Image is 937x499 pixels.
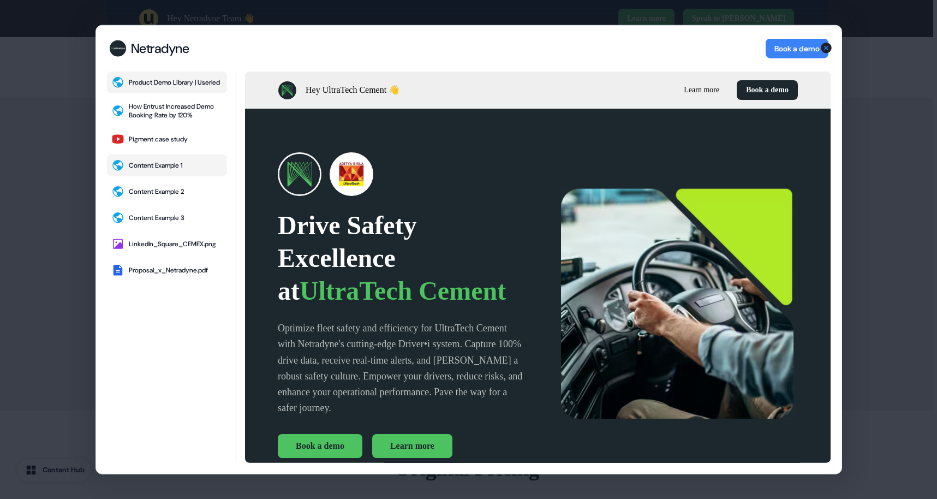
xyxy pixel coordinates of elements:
div: Content Example 2 [129,187,184,196]
a: Learn more [127,363,207,387]
p: Optimize fleet safety and efficiency for UltraTech Cement with Netradyne's cutting-edge Driver•i ... [33,249,278,345]
button: Book a demo [492,9,553,28]
button: Content Example 2 [107,181,227,203]
p: Hey UltraTech Cement 👋 [61,12,154,25]
div: How Entrust Increased Demo Booking Rate by 120% [129,102,223,120]
button: Book a demo [33,363,117,387]
a: Learn more [430,9,483,28]
div: Proposal_x_Netradyne.pdf [129,266,208,275]
div: Content Example 3 [129,213,184,222]
button: How Entrust Increased Demo Booking Rate by 120% [107,98,227,124]
div: Product Demo Library | Userled [129,78,220,87]
button: Book a demo [766,39,828,58]
button: Pigment case study [107,128,227,150]
div: Pigment case study [129,135,188,144]
button: Product Demo Library | Userled [107,72,227,93]
button: Content Example 1 [107,155,227,176]
button: Content Example 3 [107,207,227,229]
button: LinkedIn_Square_CEMEX.png [107,233,227,255]
span: UltraTech Cement [55,205,261,234]
div: Netradyne [131,40,189,57]
p: Drive Safety Excellence at [33,138,278,236]
button: Proposal_x_Netradyne.pdf [107,259,227,281]
div: LinkedIn_Square_CEMEX.png [129,240,216,248]
div: Content Example 1 [129,161,182,170]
